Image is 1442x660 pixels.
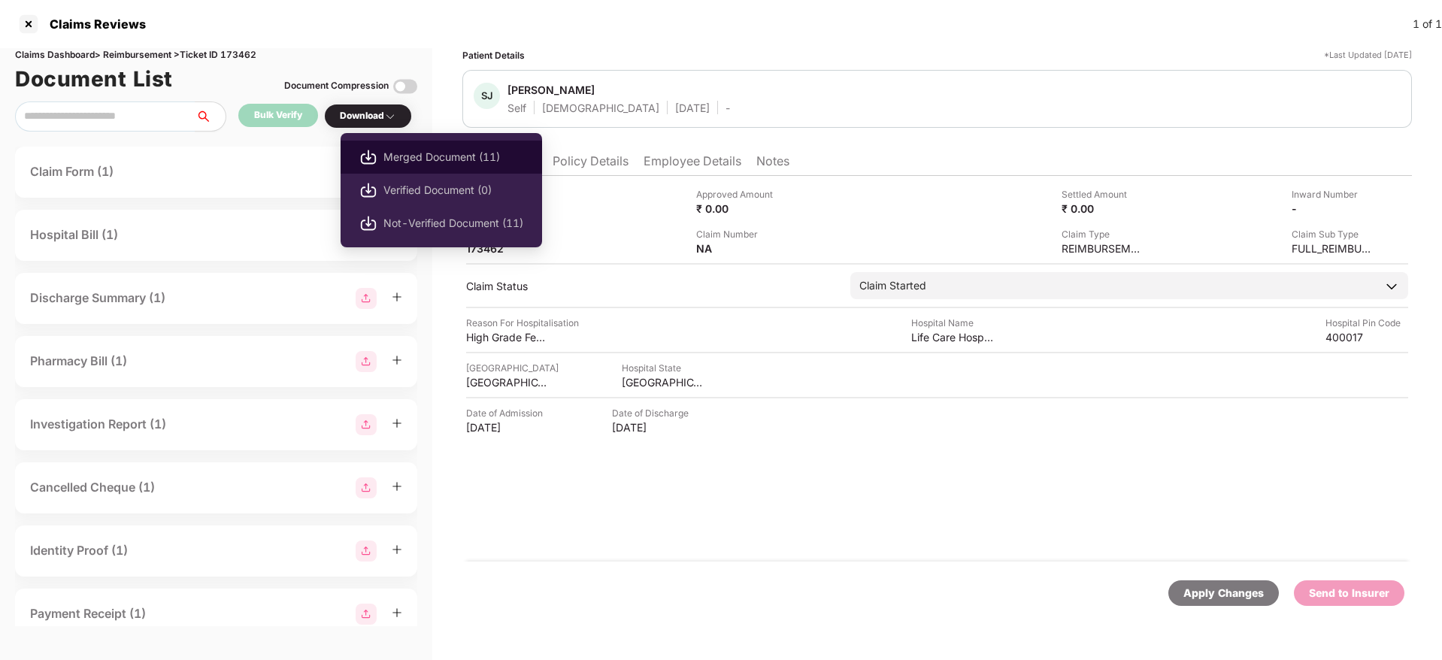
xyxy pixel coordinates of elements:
[696,241,779,256] div: NA
[1413,16,1442,32] div: 1 of 1
[542,101,659,115] div: [DEMOGRAPHIC_DATA]
[696,187,779,201] div: Approved Amount
[392,418,402,428] span: plus
[1062,241,1144,256] div: REIMBURSEMENT
[30,415,166,434] div: Investigation Report (1)
[393,74,417,98] img: svg+xml;base64,PHN2ZyBpZD0iVG9nZ2xlLTMyeDMyIiB4bWxucz0iaHR0cDovL3d3dy53My5vcmcvMjAwMC9zdmciIHdpZH...
[696,227,779,241] div: Claim Number
[30,289,165,307] div: Discharge Summary (1)
[356,414,377,435] img: svg+xml;base64,PHN2ZyBpZD0iR3JvdXBfMjg4MTMiIGRhdGEtbmFtZT0iR3JvdXAgMjg4MTMiIHhtbG5zPSJodHRwOi8vd3...
[1292,201,1374,216] div: -
[15,48,417,62] div: Claims Dashboard > Reimbursement > Ticket ID 173462
[466,375,549,389] div: [GEOGRAPHIC_DATA]
[30,478,155,497] div: Cancelled Cheque (1)
[756,153,789,175] li: Notes
[356,604,377,625] img: svg+xml;base64,PHN2ZyBpZD0iR3JvdXBfMjg4MTMiIGRhdGEtbmFtZT0iR3JvdXAgMjg4MTMiIHhtbG5zPSJodHRwOi8vd3...
[1384,279,1399,294] img: downArrowIcon
[466,420,549,434] div: [DATE]
[911,330,994,344] div: Life Care Hospital
[41,17,146,32] div: Claims Reviews
[466,406,549,420] div: Date of Admission
[392,292,402,302] span: plus
[466,279,835,293] div: Claim Status
[1183,585,1264,601] div: Apply Changes
[359,181,377,199] img: svg+xml;base64,PHN2ZyBpZD0iRG93bmxvYWQtMjB4MjAiIHhtbG5zPSJodHRwOi8vd3d3LnczLm9yZy8yMDAwL3N2ZyIgd2...
[15,62,173,95] h1: Document List
[1325,330,1408,344] div: 400017
[622,375,704,389] div: [GEOGRAPHIC_DATA]
[1062,227,1144,241] div: Claim Type
[1324,48,1412,62] div: *Last Updated [DATE]
[612,406,695,420] div: Date of Discharge
[696,201,779,216] div: ₹ 0.00
[1309,585,1389,601] div: Send to Insurer
[195,111,226,123] span: search
[392,355,402,365] span: plus
[383,215,523,232] span: Not-Verified Document (11)
[1062,187,1144,201] div: Settled Amount
[474,83,500,109] div: SJ
[356,477,377,498] img: svg+xml;base64,PHN2ZyBpZD0iR3JvdXBfMjg4MTMiIGRhdGEtbmFtZT0iR3JvdXAgMjg4MTMiIHhtbG5zPSJodHRwOi8vd3...
[384,111,396,123] img: svg+xml;base64,PHN2ZyBpZD0iRHJvcGRvd24tMzJ4MzIiIHhtbG5zPSJodHRwOi8vd3d3LnczLm9yZy8yMDAwL3N2ZyIgd2...
[359,214,377,232] img: svg+xml;base64,PHN2ZyBpZD0iRG93bmxvYWQtMjB4MjAiIHhtbG5zPSJodHRwOi8vd3d3LnczLm9yZy8yMDAwL3N2ZyIgd2...
[726,101,730,115] div: -
[356,351,377,372] img: svg+xml;base64,PHN2ZyBpZD0iR3JvdXBfMjg4MTMiIGRhdGEtbmFtZT0iR3JvdXAgMjg4MTMiIHhtbG5zPSJodHRwOi8vd3...
[359,148,377,166] img: svg+xml;base64,PHN2ZyBpZD0iRG93bmxvYWQtMjB4MjAiIHhtbG5zPSJodHRwOi8vd3d3LnczLm9yZy8yMDAwL3N2ZyIgd2...
[392,607,402,618] span: plus
[284,79,389,93] div: Document Compression
[1292,187,1374,201] div: Inward Number
[466,361,559,375] div: [GEOGRAPHIC_DATA]
[466,330,549,344] div: High Grade Fever with [MEDICAL_DATA]
[466,316,579,330] div: Reason For Hospitalisation
[356,288,377,309] img: svg+xml;base64,PHN2ZyBpZD0iR3JvdXBfMjg4MTMiIGRhdGEtbmFtZT0iR3JvdXAgMjg4MTMiIHhtbG5zPSJodHRwOi8vd3...
[392,481,402,492] span: plus
[1325,316,1408,330] div: Hospital Pin Code
[30,226,118,244] div: Hospital Bill (1)
[30,541,128,560] div: Identity Proof (1)
[462,48,525,62] div: Patient Details
[30,604,146,623] div: Payment Receipt (1)
[644,153,741,175] li: Employee Details
[675,101,710,115] div: [DATE]
[911,316,994,330] div: Hospital Name
[383,149,523,165] span: Merged Document (11)
[612,420,695,434] div: [DATE]
[356,540,377,562] img: svg+xml;base64,PHN2ZyBpZD0iR3JvdXBfMjg4MTMiIGRhdGEtbmFtZT0iR3JvdXAgMjg4MTMiIHhtbG5zPSJodHRwOi8vd3...
[1292,227,1374,241] div: Claim Sub Type
[1062,201,1144,216] div: ₹ 0.00
[30,352,127,371] div: Pharmacy Bill (1)
[507,83,595,97] div: [PERSON_NAME]
[340,109,396,123] div: Download
[383,182,523,198] span: Verified Document (0)
[195,101,226,132] button: search
[859,277,926,294] div: Claim Started
[30,162,114,181] div: Claim Form (1)
[392,544,402,555] span: plus
[1292,241,1374,256] div: FULL_REIMBURSEMENT
[553,153,629,175] li: Policy Details
[507,101,526,115] div: Self
[254,108,302,123] div: Bulk Verify
[622,361,704,375] div: Hospital State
